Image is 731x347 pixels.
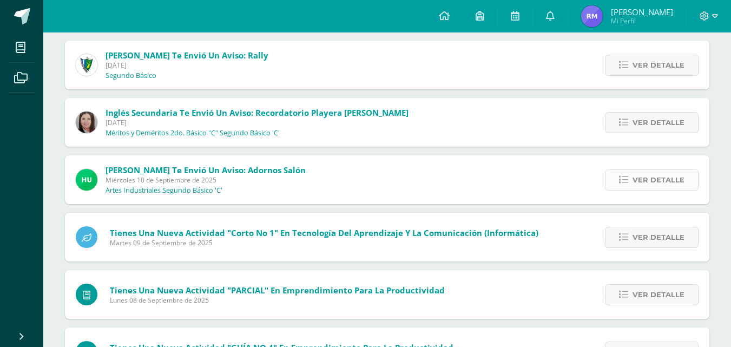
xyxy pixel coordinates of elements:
span: Ver detalle [633,55,684,75]
span: Inglés Secundaria te envió un aviso: Recordatorio Playera [PERSON_NAME] [106,107,409,118]
img: 9f174a157161b4ddbe12118a61fed988.png [76,54,97,76]
span: Ver detalle [633,227,684,247]
span: Ver detalle [633,113,684,133]
p: Méritos y Deméritos 2do. Básico "C" Segundo Básico 'C' [106,129,280,138]
span: Ver detalle [633,170,684,190]
span: [DATE] [106,61,268,70]
span: [DATE] [106,118,409,127]
span: Tienes una nueva actividad "PARCIAL" En Emprendimiento para la Productividad [110,285,445,296]
span: [PERSON_NAME] [611,6,673,17]
span: Miércoles 10 de Septiembre de 2025 [106,175,306,185]
span: [PERSON_NAME] te envió un aviso: Adornos salón [106,165,306,175]
p: Artes Industriales Segundo Básico 'C' [106,186,222,195]
img: 7c13cc226d4004e41d066015556fb6a9.png [581,5,603,27]
p: Segundo Básico [106,71,156,80]
span: Martes 09 de Septiembre de 2025 [110,238,538,247]
img: 8af0450cf43d44e38c4a1497329761f3.png [76,112,97,133]
span: Lunes 08 de Septiembre de 2025 [110,296,445,305]
span: Tienes una nueva actividad "Corto No 1" En Tecnología del Aprendizaje y la Comunicación (Informát... [110,227,538,238]
span: Ver detalle [633,285,684,305]
span: [PERSON_NAME] te envió un aviso: Rally [106,50,268,61]
img: fd23069c3bd5c8dde97a66a86ce78287.png [76,169,97,191]
span: Mi Perfil [611,16,673,25]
